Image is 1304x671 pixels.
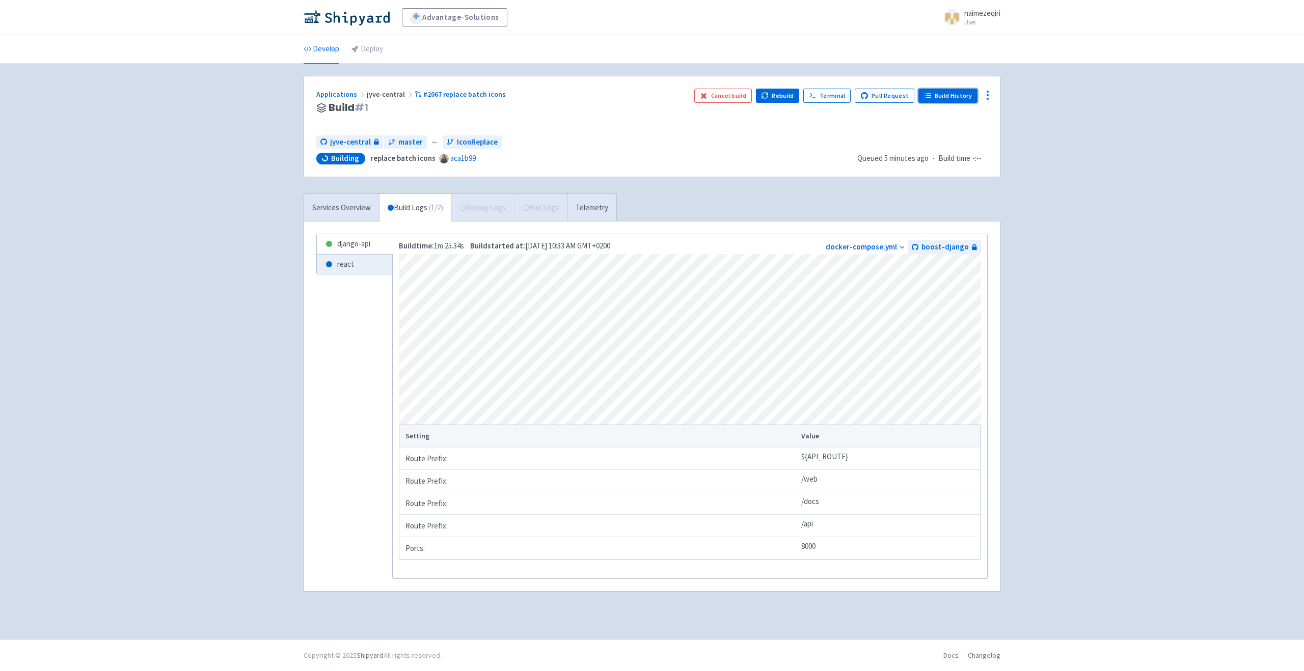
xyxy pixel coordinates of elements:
td: /api [798,515,981,537]
span: boost-django [921,241,969,253]
span: ( 1 / 2 ) [429,202,443,214]
span: [DATE] 10:33 AM GMT+0200 [470,241,610,250]
span: IconReplace [457,136,498,148]
a: Deploy [351,35,383,64]
span: ← [431,136,439,148]
a: Applications [316,90,367,99]
time: 5 minutes ago [884,153,929,163]
a: Develop [304,35,339,64]
th: Value [798,425,981,448]
span: Build [329,102,368,114]
button: Rebuild [756,89,800,103]
a: Terminal [803,89,851,103]
a: docker-compose.yml [826,242,897,251]
button: Cancel build [694,89,752,103]
span: Queued [857,153,929,163]
small: User [964,19,1000,25]
td: Route Prefix: [399,492,798,515]
a: boost-django [908,240,981,254]
span: jyve-central [367,90,415,99]
a: Build History [918,89,977,103]
a: master [384,135,427,149]
span: naimezeqiri [964,8,1000,18]
a: Changelog [968,651,1000,660]
a: Telemetry [567,194,616,222]
td: /web [798,470,981,492]
td: /docs [798,492,981,515]
th: Setting [399,425,798,448]
a: aca1b99 [450,153,476,163]
a: #2067 replace batch icons [415,90,507,99]
div: Copyright © 2025 All rights reserved. [304,650,442,661]
span: 1m 25.34s [399,241,464,250]
td: ${API_ROUTE} [798,448,981,470]
img: Shipyard logo [304,9,390,25]
td: Route Prefix: [399,515,798,537]
span: jyve-central [330,136,371,148]
a: jyve-central [316,135,383,149]
a: Build Logs (1/2) [379,194,451,222]
strong: Build started at: [470,241,525,250]
a: Services Overview [304,194,379,222]
a: Shipyard [357,651,384,660]
strong: Build time: [399,241,434,250]
span: Build time [938,153,970,164]
span: # 1 [355,100,368,115]
span: -:-- [972,153,982,164]
a: django-api [317,234,392,254]
div: · [857,153,988,164]
td: Ports: [399,537,798,560]
td: Route Prefix: [399,448,798,470]
a: Advantage-Solutions [402,8,507,26]
span: Building [331,153,359,163]
a: IconReplace [443,135,502,149]
span: master [398,136,423,148]
td: 8000 [798,537,981,560]
strong: replace batch icons [370,153,436,163]
a: react [317,255,392,274]
td: Route Prefix: [399,470,798,492]
a: Pull Request [855,89,914,103]
a: Docs [943,651,959,660]
a: naimezeqiri User [938,9,1000,25]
